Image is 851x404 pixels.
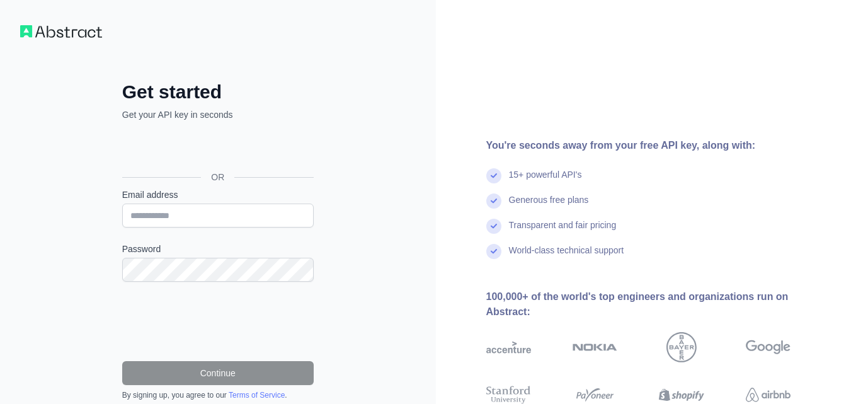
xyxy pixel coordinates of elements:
div: Generous free plans [509,193,589,219]
img: check mark [486,244,501,259]
iframe: Sign in with Google Button [116,135,317,163]
img: Workflow [20,25,102,38]
img: google [746,332,791,362]
span: OR [201,171,234,183]
label: Password [122,243,314,255]
p: Get your API key in seconds [122,108,314,121]
img: check mark [486,219,501,234]
div: You're seconds away from your free API key, along with: [486,138,831,153]
iframe: reCAPTCHA [122,297,314,346]
div: By signing up, you agree to our . [122,390,314,400]
button: Continue [122,361,314,385]
img: bayer [666,332,697,362]
div: Transparent and fair pricing [509,219,617,244]
h2: Get started [122,81,314,103]
img: check mark [486,168,501,183]
div: 100,000+ of the world's top engineers and organizations run on Abstract: [486,289,831,320]
div: 15+ powerful API's [509,168,582,193]
div: World-class technical support [509,244,624,269]
img: check mark [486,193,501,209]
label: Email address [122,188,314,201]
a: Terms of Service [229,391,285,400]
img: accenture [486,332,531,362]
img: nokia [573,332,617,362]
